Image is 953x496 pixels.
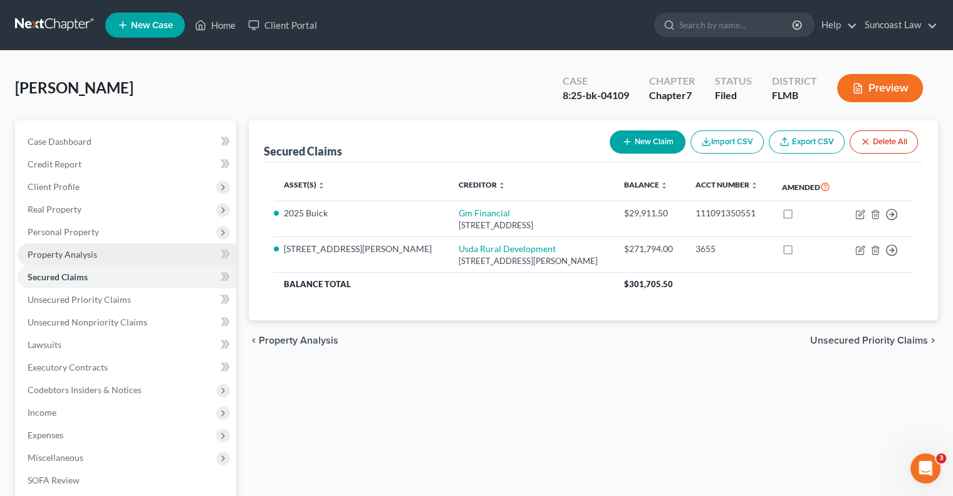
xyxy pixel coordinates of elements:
div: FLMB [772,88,817,103]
span: [PERSON_NAME] [15,78,133,97]
i: unfold_more [498,182,506,189]
span: SOFA Review [28,475,80,485]
span: Lawsuits [28,339,61,350]
span: Personal Property [28,226,99,237]
a: Property Analysis [18,243,236,266]
button: Preview [837,74,923,102]
i: chevron_right [928,335,938,346]
button: Unsecured Priority Claims chevron_right [810,335,938,346]
div: Chapter [649,88,695,103]
li: 2025 Buick [284,207,439,219]
a: Case Dashboard [18,130,236,153]
a: Usda Rural Development [459,243,556,254]
div: 3655 [695,243,761,255]
th: Balance Total [274,273,614,295]
a: Home [189,14,242,36]
div: 111091350551 [695,207,761,219]
span: Real Property [28,204,81,214]
span: Codebtors Insiders & Notices [28,384,142,395]
a: SOFA Review [18,469,236,492]
a: Credit Report [18,153,236,176]
span: Secured Claims [28,272,88,282]
span: Income [28,407,56,418]
a: Unsecured Nonpriority Claims [18,311,236,334]
th: Amended [771,172,842,201]
i: unfold_more [318,182,325,189]
span: Client Profile [28,181,80,192]
li: [STREET_ADDRESS][PERSON_NAME] [284,243,439,255]
button: chevron_left Property Analysis [249,335,338,346]
div: $271,794.00 [624,243,675,255]
span: 3 [936,453,946,463]
span: Expenses [28,430,63,440]
a: Help [815,14,857,36]
span: Miscellaneous [28,452,83,463]
span: New Case [131,21,173,30]
a: Suncoast Law [858,14,937,36]
iframe: Intercom live chat [910,453,940,483]
div: Case [563,74,629,88]
span: 7 [686,89,692,101]
i: unfold_more [660,182,668,189]
a: Balance unfold_more [624,180,668,189]
span: Credit Report [28,159,81,169]
div: District [772,74,817,88]
div: Chapter [649,74,695,88]
span: $301,705.50 [624,279,673,289]
div: Status [715,74,752,88]
button: Delete All [850,130,918,154]
button: Import CSV [690,130,764,154]
div: 8:25-bk-04109 [563,88,629,103]
a: Executory Contracts [18,356,236,379]
div: [STREET_ADDRESS][PERSON_NAME] [459,255,604,267]
span: Unsecured Priority Claims [810,335,928,346]
span: Case Dashboard [28,136,91,147]
div: [STREET_ADDRESS] [459,219,604,231]
input: Search by name... [679,13,794,36]
a: Gm Financial [459,208,510,218]
a: Unsecured Priority Claims [18,288,236,311]
div: Filed [715,88,752,103]
a: Creditor unfold_more [459,180,506,189]
a: Lawsuits [18,334,236,356]
a: Secured Claims [18,266,236,288]
a: Client Portal [242,14,323,36]
a: Export CSV [769,130,845,154]
span: Unsecured Priority Claims [28,294,131,305]
i: chevron_left [249,335,259,346]
span: Property Analysis [259,335,338,346]
span: Executory Contracts [28,362,108,372]
span: Property Analysis [28,249,97,260]
span: Unsecured Nonpriority Claims [28,317,147,327]
button: New Claim [610,130,685,154]
i: unfold_more [751,182,758,189]
a: Acct Number unfold_more [695,180,758,189]
div: Secured Claims [264,144,342,159]
a: Asset(s) unfold_more [284,180,325,189]
div: $29,911.50 [624,207,675,219]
